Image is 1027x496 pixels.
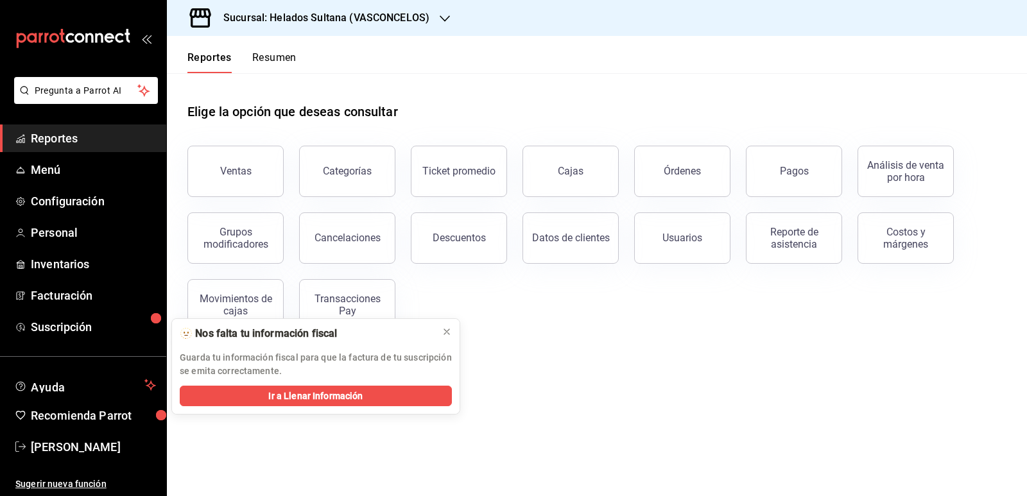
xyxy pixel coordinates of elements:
div: Reporte de asistencia [754,226,834,250]
button: Análisis de venta por hora [858,146,954,197]
a: Pregunta a Parrot AI [9,93,158,107]
button: Transacciones Pay [299,279,395,330]
h3: Sucursal: Helados Sultana (VASCONCELOS) [213,10,429,26]
span: Sugerir nueva función [15,477,156,491]
div: Análisis de venta por hora [866,159,945,184]
div: Datos de clientes [532,232,610,244]
span: Ir a Llenar Información [268,389,363,403]
div: Órdenes [664,165,701,177]
span: Facturación [31,287,156,304]
p: Guarda tu información fiscal para que la factura de tu suscripción se emita correctamente. [180,351,452,378]
div: Movimientos de cajas [196,293,275,317]
span: Personal [31,224,156,241]
div: Transacciones Pay [307,293,387,317]
div: navigation tabs [187,51,297,73]
button: Cancelaciones [299,212,395,264]
a: Cajas [522,146,619,197]
span: Inventarios [31,255,156,273]
div: Categorías [323,165,372,177]
div: Descuentos [433,232,486,244]
div: 🫥 Nos falta tu información fiscal [180,327,431,341]
span: Menú [31,161,156,178]
button: Costos y márgenes [858,212,954,264]
button: Órdenes [634,146,730,197]
div: Costos y márgenes [866,226,945,250]
button: Movimientos de cajas [187,279,284,330]
button: Resumen [252,51,297,73]
button: Usuarios [634,212,730,264]
span: Suscripción [31,318,156,336]
button: Ticket promedio [411,146,507,197]
button: Categorías [299,146,395,197]
button: Ir a Llenar Información [180,386,452,406]
button: open_drawer_menu [141,33,151,44]
div: Grupos modificadores [196,226,275,250]
button: Datos de clientes [522,212,619,264]
button: Pagos [746,146,842,197]
div: Cancelaciones [315,232,381,244]
span: Recomienda Parrot [31,407,156,424]
span: [PERSON_NAME] [31,438,156,456]
div: Ticket promedio [422,165,496,177]
button: Grupos modificadores [187,212,284,264]
div: Ventas [220,165,252,177]
span: Pregunta a Parrot AI [35,84,138,98]
div: Pagos [780,165,809,177]
span: Configuración [31,192,156,210]
div: Cajas [558,164,584,179]
button: Pregunta a Parrot AI [14,77,158,104]
span: Ayuda [31,377,139,393]
span: Reportes [31,130,156,147]
button: Reporte de asistencia [746,212,842,264]
button: Descuentos [411,212,507,264]
h1: Elige la opción que deseas consultar [187,102,398,121]
button: Ventas [187,146,284,197]
button: Reportes [187,51,232,73]
div: Usuarios [662,232,702,244]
